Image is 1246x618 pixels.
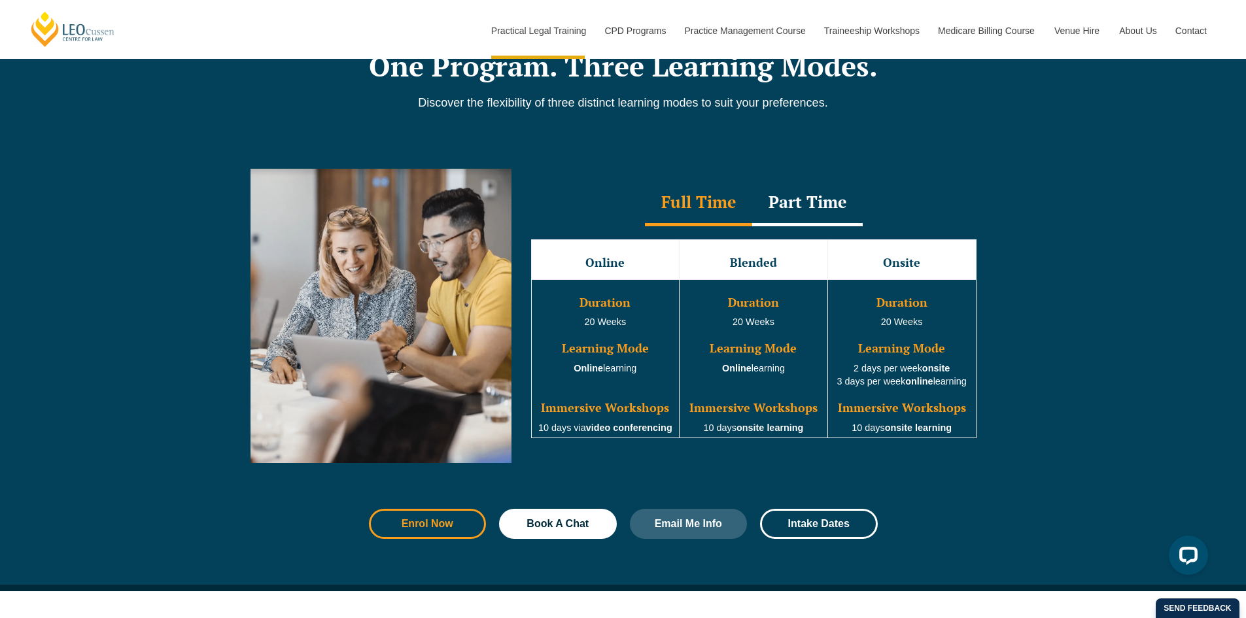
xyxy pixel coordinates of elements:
[885,422,952,433] strong: onsite learning
[402,519,453,529] span: Enrol Now
[928,3,1045,59] a: Medicare Billing Course
[829,342,975,355] h3: Learning Mode
[574,363,603,373] strong: Online
[675,3,814,59] a: Practice Management Course
[827,279,976,438] td: 20 Weeks 2 days per week 3 days per week learning 10 days
[630,509,748,539] a: Email Me Info
[1109,3,1166,59] a: About Us
[922,363,950,373] strong: onsite
[681,402,826,415] h3: Immersive Workshops
[595,3,674,59] a: CPD Programs
[1166,3,1217,59] a: Contact
[29,10,116,48] a: [PERSON_NAME] Centre for Law
[760,509,878,539] a: Intake Dates
[814,3,928,59] a: Traineeship Workshops
[369,509,487,539] a: Enrol Now
[527,519,589,529] span: Book A Chat
[481,3,595,59] a: Practical Legal Training
[681,296,826,309] h3: Duration
[251,95,996,110] p: Discover the flexibility of three distinct learning modes to suit your preferences.
[829,256,975,269] h3: Onsite
[251,50,996,82] h2: One Program. Three Learning Modes.
[533,342,678,355] h3: Learning Mode
[586,422,672,433] strong: video conferencing
[533,402,678,415] h3: Immersive Workshops
[1045,3,1109,59] a: Venue Hire
[722,363,752,373] strong: Online
[1158,530,1213,585] iframe: LiveChat chat widget
[499,509,617,539] a: Book A Chat
[680,279,828,438] td: 20 Weeks learning 10 days
[788,519,850,529] span: Intake Dates
[580,294,631,310] span: Duration
[645,180,752,226] div: Full Time
[655,519,722,529] span: Email Me Info
[905,376,933,386] strong: online
[681,342,826,355] h3: Learning Mode
[533,256,678,269] h3: Online
[736,422,803,433] strong: onsite learning
[531,279,680,438] td: learning 10 days via
[829,296,975,309] h3: Duration
[584,317,626,327] span: 20 Weeks
[681,256,826,269] h3: Blended
[752,180,863,226] div: Part Time
[829,402,975,415] h3: Immersive Workshops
